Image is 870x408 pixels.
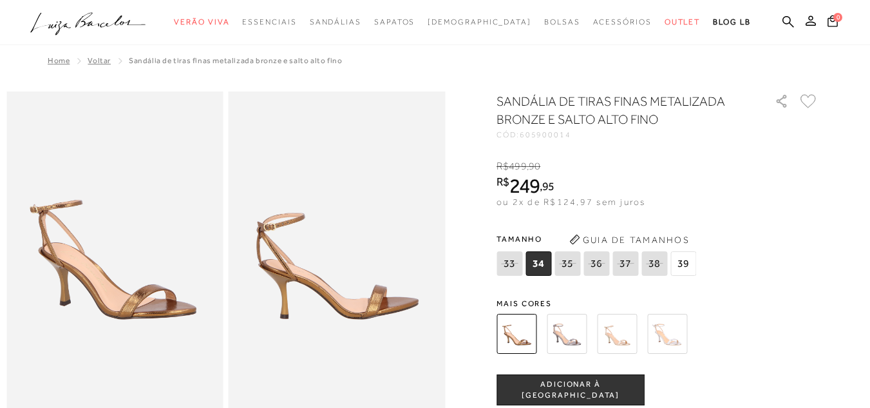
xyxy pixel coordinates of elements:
[497,379,644,402] span: ADICIONAR À [GEOGRAPHIC_DATA]
[310,10,361,34] a: noSubCategoriesText
[529,160,540,172] span: 90
[713,17,750,26] span: BLOG LB
[496,131,754,139] div: CÓD:
[670,251,696,276] span: 39
[824,14,842,32] button: 0
[554,251,580,276] span: 35
[48,56,70,65] a: Home
[597,314,637,354] img: SANDÁLIA DE TIRAS FINAS METALIZADA DOURADA E SALTO ALTO FINO
[374,10,415,34] a: noSubCategoriesText
[496,176,509,188] i: R$
[496,229,699,249] span: Tamanho
[527,160,541,172] i: ,
[496,374,645,405] button: ADICIONAR À [GEOGRAPHIC_DATA]
[544,17,580,26] span: Bolsas
[593,10,652,34] a: noSubCategoriesText
[129,56,342,65] span: SANDÁLIA DE TIRAS FINAS METALIZADA BRONZE E SALTO ALTO FINO
[665,10,701,34] a: noSubCategoriesText
[509,160,526,172] span: 499
[174,10,229,34] a: noSubCategoriesText
[496,92,738,128] h1: SANDÁLIA DE TIRAS FINAS METALIZADA BRONZE E SALTO ALTO FINO
[88,56,111,65] a: Voltar
[374,17,415,26] span: Sapatos
[525,251,551,276] span: 34
[496,160,509,172] i: R$
[544,10,580,34] a: noSubCategoriesText
[542,179,554,193] span: 95
[428,17,531,26] span: [DEMOGRAPHIC_DATA]
[496,300,818,307] span: Mais cores
[641,251,667,276] span: 38
[496,197,645,207] span: ou 2x de R$124,97 sem juros
[428,10,531,34] a: noSubCategoriesText
[540,180,554,192] i: ,
[496,251,522,276] span: 33
[547,314,587,354] img: SANDÁLIA DE TIRAS FINAS METALIZADA CHUMBO E SALTO ALTO FINO
[242,17,296,26] span: Essenciais
[520,130,571,139] span: 605900014
[647,314,687,354] img: SANDÁLIA DE TIRAS FINAS METALIZADA PRATA E SALTO ALTO FINO
[496,314,536,354] img: SANDÁLIA DE TIRAS FINAS METALIZADA BRONZE E SALTO ALTO FINO
[713,10,750,34] a: BLOG LB
[833,13,842,22] span: 0
[242,10,296,34] a: noSubCategoriesText
[665,17,701,26] span: Outlet
[174,17,229,26] span: Verão Viva
[593,17,652,26] span: Acessórios
[612,251,638,276] span: 37
[565,229,694,250] button: Guia de Tamanhos
[509,174,540,197] span: 249
[583,251,609,276] span: 36
[310,17,361,26] span: Sandálias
